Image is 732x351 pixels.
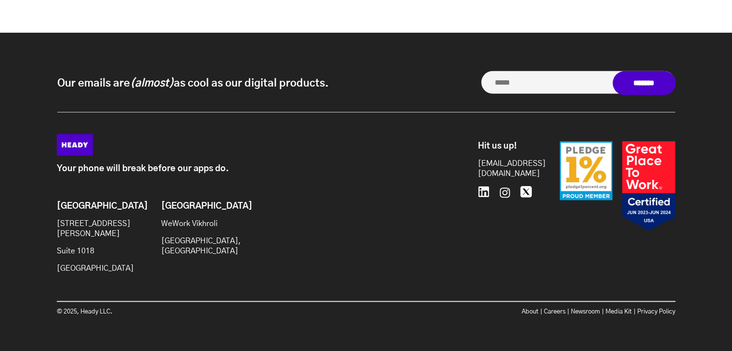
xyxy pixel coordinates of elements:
a: Privacy Policy [637,309,675,315]
p: © 2025, Heady LLC. [57,307,366,317]
img: Badges-24 [560,141,675,231]
h6: [GEOGRAPHIC_DATA] [57,201,135,212]
a: Careers [544,309,565,315]
p: Your phone will break before our apps do. [57,164,435,174]
p: [GEOGRAPHIC_DATA] [57,263,135,274]
h6: [GEOGRAPHIC_DATA] [161,201,239,212]
p: [STREET_ADDRESS][PERSON_NAME] [57,219,135,239]
img: Heady_Logo_Web-01 (1) [57,134,93,156]
h6: Hit us up! [478,141,536,152]
p: [GEOGRAPHIC_DATA], [GEOGRAPHIC_DATA] [161,236,239,256]
a: Media Kit [605,309,632,315]
p: Suite 1018 [57,246,135,256]
a: About [522,309,539,315]
p: Our emails are as cool as our digital products. [57,76,329,90]
a: Newsroom [571,309,600,315]
i: (almost) [130,78,174,88]
p: WeWork Vikhroli [161,219,239,229]
a: [EMAIL_ADDRESS][DOMAIN_NAME] [478,159,536,179]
